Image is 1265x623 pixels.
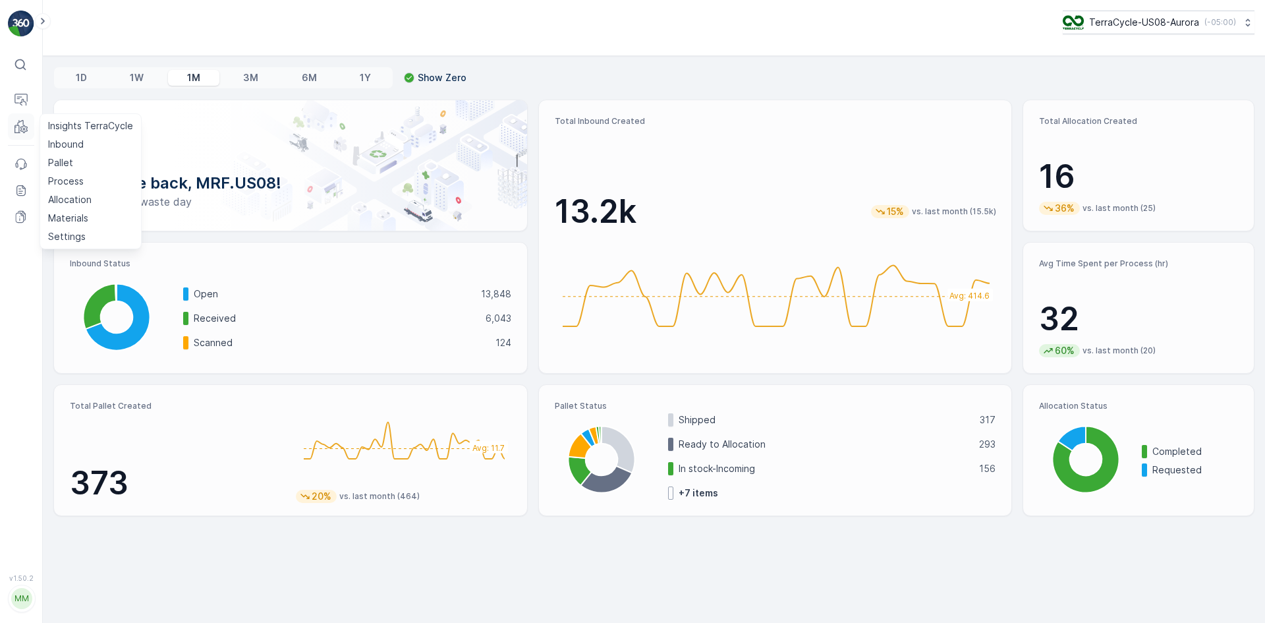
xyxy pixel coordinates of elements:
p: 373 [70,463,285,503]
p: 15% [885,205,905,218]
img: image_ci7OI47.png [1063,15,1084,30]
p: Total Allocation Created [1039,116,1238,127]
p: 1M [187,71,200,84]
p: Show Zero [418,71,466,84]
p: Allocation Status [1039,401,1238,411]
p: 124 [495,336,511,349]
p: 3M [243,71,258,84]
span: v 1.50.2 [8,574,34,582]
p: Scanned [194,336,487,349]
p: Have a zero-waste day [75,194,506,210]
p: 20% [310,490,333,503]
p: vs. last month (15.5k) [912,206,996,217]
p: vs. last month (25) [1082,203,1156,214]
p: Shipped [679,413,972,427]
p: Welcome back, MRF.US08! [75,173,506,194]
div: MM [11,588,32,609]
button: TerraCycle-US08-Aurora(-05:00) [1063,11,1254,34]
p: 16 [1039,157,1238,196]
p: 293 [979,438,996,451]
p: vs. last month (20) [1082,345,1156,356]
p: 60% [1054,344,1076,357]
p: 13,848 [481,287,511,301]
p: Received [194,312,477,325]
p: TerraCycle-US08-Aurora [1089,16,1199,29]
p: Pallet Status [555,401,996,411]
p: 32 [1039,299,1238,339]
p: Inbound Status [70,258,511,269]
p: vs. last month (464) [339,491,420,502]
p: 156 [979,462,996,475]
button: MM [8,585,34,612]
p: 6M [302,71,317,84]
p: Completed [1152,445,1238,458]
p: 36% [1054,202,1076,215]
p: 6,043 [486,312,511,325]
p: 1D [76,71,87,84]
p: 1Y [360,71,371,84]
p: 13.2k [555,192,636,231]
p: Avg Time Spent per Process (hr) [1039,258,1238,269]
p: 1W [130,71,144,84]
p: Total Pallet Created [70,401,285,411]
p: 317 [980,413,996,427]
img: logo [8,11,34,37]
p: + 7 items [679,487,718,500]
p: Open [194,287,472,301]
p: Requested [1152,463,1238,477]
p: In stock-Incoming [679,462,971,475]
p: Ready to Allocation [679,438,971,451]
p: Total Inbound Created [555,116,996,127]
p: ( -05:00 ) [1204,17,1236,28]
